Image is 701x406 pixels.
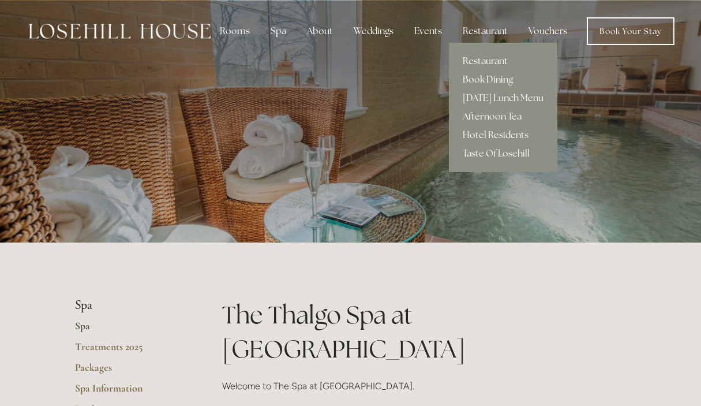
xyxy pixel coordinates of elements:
a: Hotel Residents [449,126,557,144]
a: Treatments 2025 [75,340,185,361]
li: Spa [75,298,185,313]
img: Losehill House [29,24,211,39]
a: Taste Of Losehill [449,144,557,163]
a: Afternoon Tea [449,107,557,126]
div: Spa [261,20,295,43]
a: Restaurant [449,52,557,70]
a: Packages [75,361,185,382]
a: [DATE] Lunch Menu [449,89,557,107]
div: About [298,20,342,43]
p: Welcome to The Spa at [GEOGRAPHIC_DATA]. [222,378,627,394]
a: Book Dining [449,70,557,89]
div: Restaurant [453,20,517,43]
a: Vouchers [519,20,576,43]
div: Weddings [344,20,403,43]
div: Rooms [211,20,259,43]
h1: The Thalgo Spa at [GEOGRAPHIC_DATA] [222,298,627,366]
a: Spa [75,319,185,340]
a: Book Your Stay [587,17,674,45]
div: Events [405,20,451,43]
a: Spa Information [75,382,185,403]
